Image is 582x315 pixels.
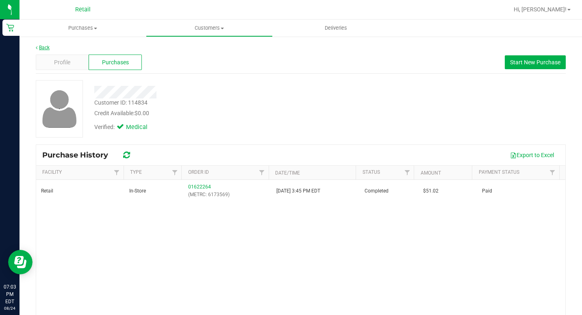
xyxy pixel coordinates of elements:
a: Deliveries [273,20,399,37]
img: user-icon.png [38,88,81,130]
a: Filter [400,166,414,179]
inline-svg: Retail [6,24,14,32]
div: Credit Available: [94,109,353,118]
a: Payment Status [479,169,519,175]
span: [DATE] 3:45 PM EDT [276,187,320,195]
a: Amount [421,170,441,176]
span: Customers [146,24,272,32]
p: 07:03 PM EDT [4,283,16,305]
span: Retail [41,187,53,195]
span: Purchases [102,58,129,67]
a: Status [363,169,380,175]
a: Filter [255,166,269,179]
span: Deliveries [314,24,358,32]
p: 08/24 [4,305,16,311]
a: Purchases [20,20,146,37]
span: Start New Purchase [510,59,560,66]
span: $51.02 [423,187,439,195]
span: In-Store [129,187,146,195]
a: Filter [546,166,559,179]
span: Hi, [PERSON_NAME]! [514,6,567,13]
span: Paid [482,187,492,195]
a: Customers [146,20,272,37]
a: Type [130,169,142,175]
a: Filter [168,166,181,179]
iframe: Resource center [8,250,33,274]
span: $0.00 [135,110,149,116]
a: Facility [42,169,62,175]
span: Medical [126,123,159,132]
span: Retail [75,6,91,13]
span: Purchase History [42,151,116,160]
a: Back [36,45,50,50]
div: Customer ID: 114834 [94,98,148,107]
span: Purchases [20,24,146,32]
a: Filter [110,166,123,179]
span: Completed [365,187,389,195]
a: Date/Time [275,170,300,176]
a: Order ID [188,169,209,175]
a: 01622264 [188,184,211,190]
div: Verified: [94,123,159,132]
span: Profile [54,58,70,67]
button: Start New Purchase [505,55,566,69]
p: (METRC: 6173569) [188,191,267,199]
button: Export to Excel [505,148,559,162]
